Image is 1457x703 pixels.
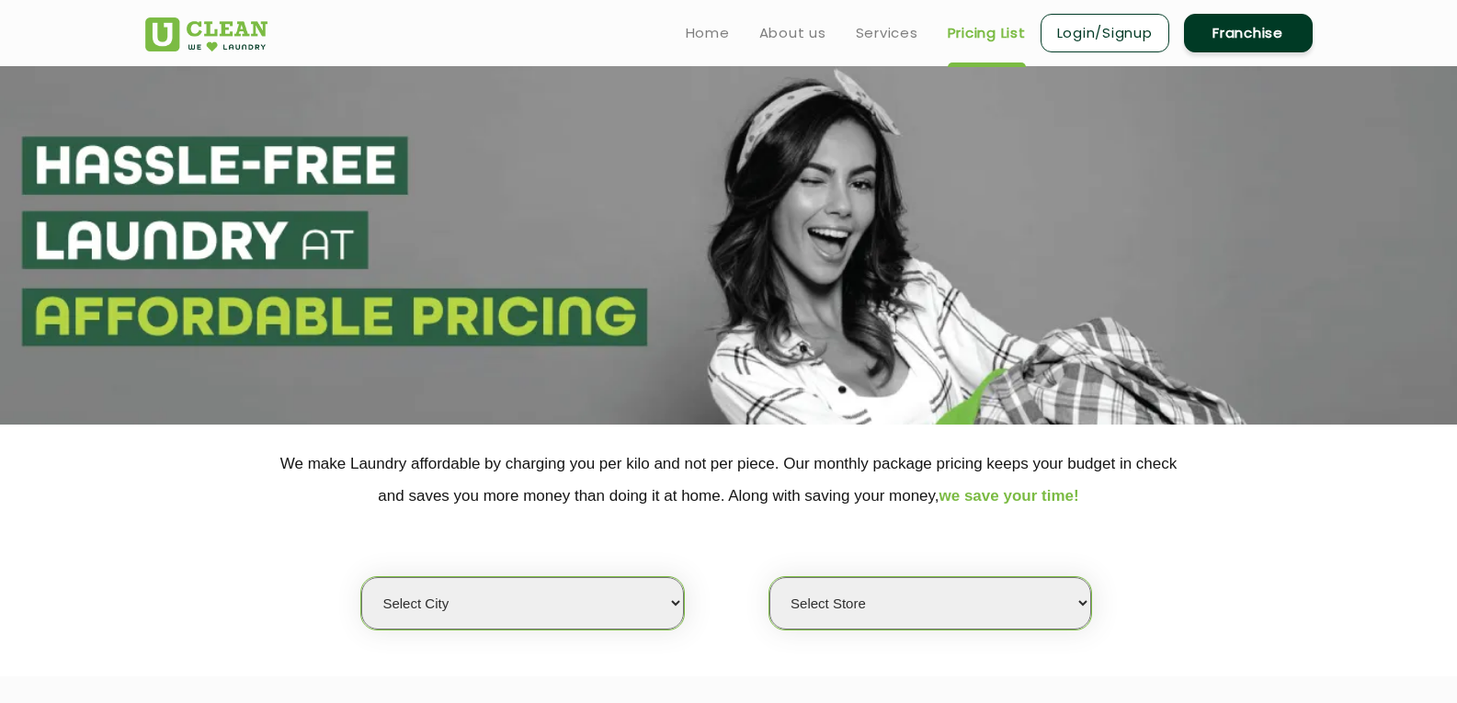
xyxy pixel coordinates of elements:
p: We make Laundry affordable by charging you per kilo and not per piece. Our monthly package pricin... [145,448,1313,512]
a: Franchise [1184,14,1313,52]
a: Home [686,22,730,44]
img: UClean Laundry and Dry Cleaning [145,17,267,51]
a: Pricing List [948,22,1026,44]
a: About us [759,22,826,44]
a: Login/Signup [1041,14,1169,52]
span: we save your time! [939,487,1079,505]
a: Services [856,22,918,44]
